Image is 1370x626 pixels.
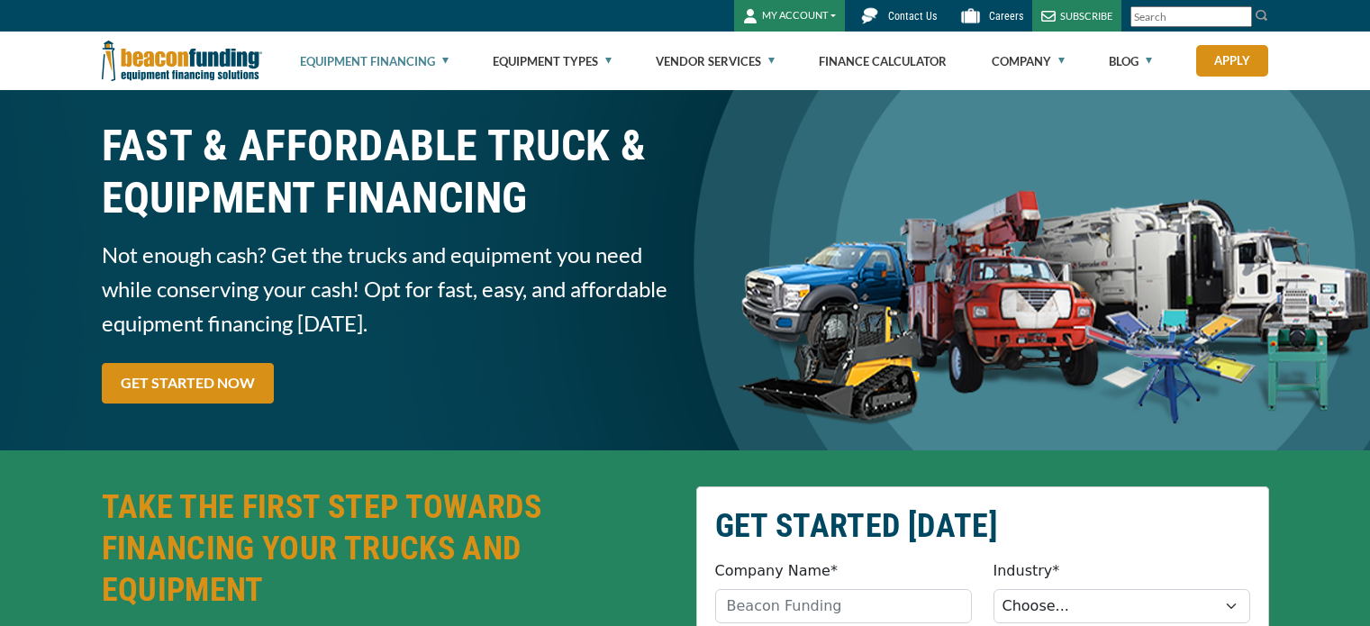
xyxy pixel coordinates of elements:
[992,32,1065,90] a: Company
[102,486,675,611] h2: TAKE THE FIRST STEP TOWARDS FINANCING YOUR TRUCKS AND EQUIPMENT
[715,560,838,582] label: Company Name*
[993,560,1060,582] label: Industry*
[102,363,274,404] a: GET STARTED NOW
[715,505,1250,547] h2: GET STARTED [DATE]
[1130,6,1252,27] input: Search
[1109,32,1152,90] a: Blog
[102,238,675,340] span: Not enough cash? Get the trucks and equipment you need while conserving your cash! Opt for fast, ...
[989,10,1023,23] span: Careers
[1196,45,1268,77] a: Apply
[819,32,947,90] a: Finance Calculator
[715,589,972,623] input: Beacon Funding
[102,120,675,224] h1: FAST & AFFORDABLE TRUCK &
[493,32,612,90] a: Equipment Types
[102,172,675,224] span: EQUIPMENT FINANCING
[102,32,262,90] img: Beacon Funding Corporation logo
[1255,8,1269,23] img: Search
[888,10,937,23] span: Contact Us
[300,32,449,90] a: Equipment Financing
[1233,10,1248,24] a: Clear search text
[656,32,775,90] a: Vendor Services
